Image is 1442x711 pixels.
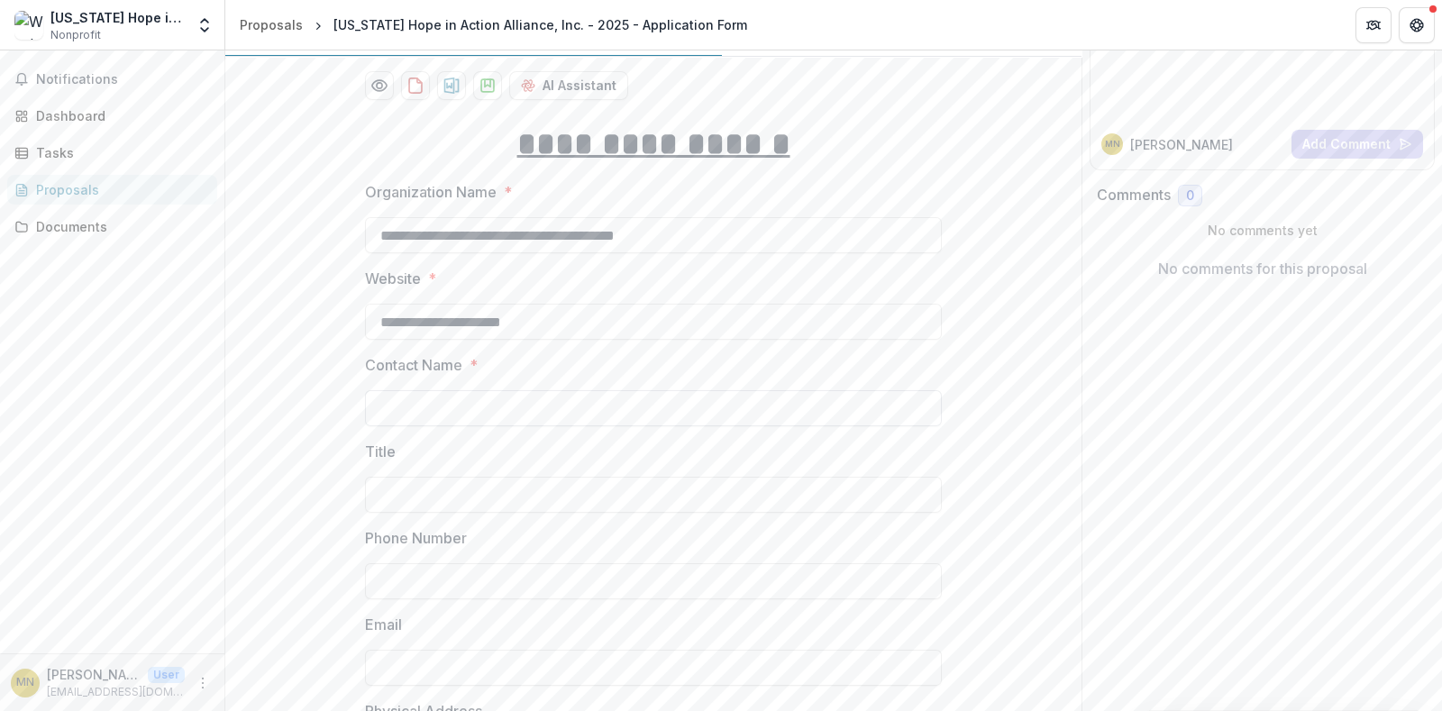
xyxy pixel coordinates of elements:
p: User [148,667,185,683]
a: Proposals [7,175,217,205]
a: Tasks [7,138,217,168]
div: [US_STATE] Hope in Action Alliance, Inc. [50,8,185,27]
span: 0 [1186,188,1194,204]
h2: Comments [1097,187,1171,204]
p: Organization Name [365,181,497,203]
div: Documents [36,217,203,236]
button: Notifications [7,65,217,94]
span: Nonprofit [50,27,101,43]
a: Dashboard [7,101,217,131]
span: Notifications [36,72,210,87]
button: Add Comment [1291,130,1423,159]
p: [EMAIL_ADDRESS][DOMAIN_NAME] [47,684,185,700]
button: Get Help [1399,7,1435,43]
button: AI Assistant [509,71,628,100]
div: Dashboard [36,106,203,125]
button: Preview 084abfb4-1eea-4494-a3a4-0abcfb9d7c3c-0.pdf [365,71,394,100]
div: Proposals [36,180,203,199]
div: Tasks [36,143,203,162]
button: download-proposal [401,71,430,100]
nav: breadcrumb [233,12,754,38]
p: Title [365,441,396,462]
p: No comments yet [1097,221,1428,240]
p: [PERSON_NAME] [1130,135,1233,154]
button: More [192,672,214,694]
p: No comments for this proposal [1158,258,1367,279]
button: Partners [1355,7,1392,43]
div: [US_STATE] Hope in Action Alliance, Inc. - 2025 - Application Form [333,15,747,34]
div: Mary Newlyn [16,677,34,688]
p: Email [365,614,402,635]
p: [PERSON_NAME] [47,665,141,684]
a: Proposals [233,12,310,38]
button: Open entity switcher [192,7,217,43]
a: Documents [7,212,217,242]
button: download-proposal [473,71,502,100]
div: Mary Newlyn [1105,140,1120,149]
img: West Virginia Hope in Action Alliance, Inc. [14,11,43,40]
p: Website [365,268,421,289]
p: Phone Number [365,527,467,549]
button: download-proposal [437,71,466,100]
div: Proposals [240,15,303,34]
p: Contact Name [365,354,462,376]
